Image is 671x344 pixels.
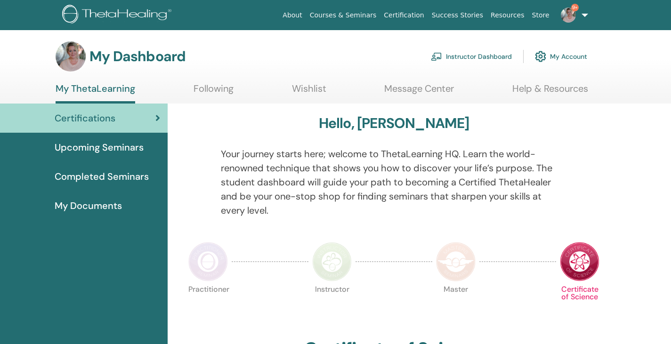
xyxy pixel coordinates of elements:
p: Certificate of Science [560,286,599,325]
span: Completed Seminars [55,169,149,184]
p: Master [436,286,476,325]
img: default.jpg [561,8,576,23]
span: Upcoming Seminars [55,140,144,154]
a: Success Stories [428,7,487,24]
a: About [279,7,306,24]
span: My Documents [55,199,122,213]
a: Certification [380,7,428,24]
p: Your journey starts here; welcome to ThetaLearning HQ. Learn the world-renowned technique that sh... [221,147,567,217]
a: My Account [535,46,587,67]
img: Practitioner [188,242,228,281]
img: default.jpg [56,41,86,72]
p: Instructor [312,286,352,325]
img: chalkboard-teacher.svg [431,52,442,61]
a: Store [528,7,553,24]
img: cog.svg [535,48,546,64]
a: Resources [487,7,528,24]
a: Message Center [384,83,454,101]
h3: My Dashboard [89,48,186,65]
a: Courses & Seminars [306,7,380,24]
a: Following [194,83,234,101]
img: Master [436,242,476,281]
a: Instructor Dashboard [431,46,512,67]
p: Practitioner [188,286,228,325]
a: Help & Resources [512,83,588,101]
img: Instructor [312,242,352,281]
h3: Hello, [PERSON_NAME] [319,115,469,132]
a: My ThetaLearning [56,83,135,104]
span: Certifications [55,111,115,125]
a: Wishlist [292,83,326,101]
span: 9+ [571,4,579,11]
img: logo.png [62,5,175,26]
img: Certificate of Science [560,242,599,281]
